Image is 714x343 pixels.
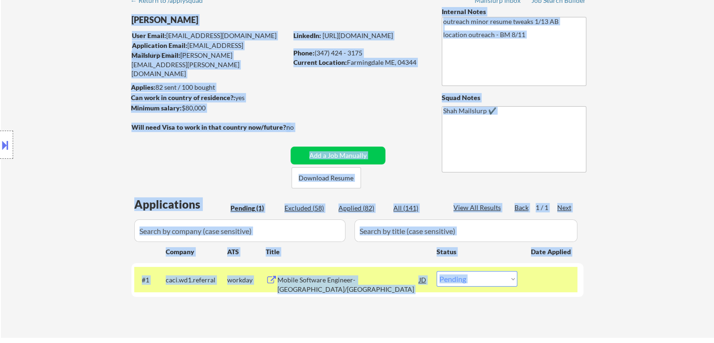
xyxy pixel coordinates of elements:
div: Mobile Software Engineer- [GEOGRAPHIC_DATA]/[GEOGRAPHIC_DATA] [277,275,419,294]
div: workday [227,275,266,285]
div: Excluded (58) [284,203,331,213]
div: yes [131,93,284,102]
div: Internal Notes [442,7,586,16]
div: Pending (1) [230,203,277,213]
button: Add a Job Manually [291,147,385,164]
div: caci.wd1.referral [166,275,227,285]
div: Applied (82) [338,203,385,213]
button: Download Resume [292,167,361,188]
strong: Mailslurp Email: [131,51,180,59]
div: 1 / 1 [536,203,557,212]
div: ATS [227,247,266,257]
div: Company [166,247,227,257]
div: Applications [134,199,227,210]
div: [EMAIL_ADDRESS][DOMAIN_NAME] [132,41,287,59]
div: JD [418,271,428,288]
strong: Current Location: [293,58,347,66]
div: Back [514,203,530,212]
strong: Will need Visa to work in that country now/future?: [131,123,288,131]
div: (347) 424 - 3175 [293,48,426,58]
input: Search by company (case sensitive) [134,219,345,242]
strong: LinkedIn: [293,31,321,39]
div: Next [557,203,572,212]
a: [URL][DOMAIN_NAME] [322,31,393,39]
strong: User Email: [132,31,166,39]
div: All (141) [393,203,440,213]
div: Squad Notes [442,93,586,102]
div: Title [266,247,428,257]
div: [PERSON_NAME][EMAIL_ADDRESS][PERSON_NAME][DOMAIN_NAME] [131,51,287,78]
strong: Phone: [293,49,315,57]
div: $80,000 [131,103,287,113]
div: [EMAIL_ADDRESS][DOMAIN_NAME] [132,31,287,40]
div: [PERSON_NAME] [131,14,324,26]
strong: Can work in country of residence?: [131,94,235,101]
div: View All Results [453,203,504,212]
div: no [286,123,313,132]
div: #1 [142,275,158,285]
div: 82 sent / 100 bought [131,83,287,92]
div: Farmingdale ME, 04344 [293,58,426,67]
input: Search by title (case sensitive) [354,219,577,242]
strong: Application Email: [132,41,187,49]
div: Status [437,243,517,260]
div: Date Applied [531,247,572,257]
